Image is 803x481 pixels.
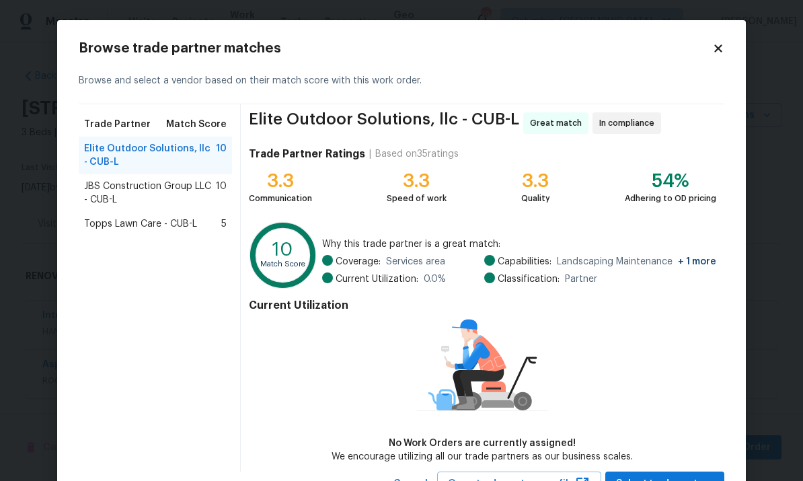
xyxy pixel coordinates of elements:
[322,237,716,251] span: Why this trade partner is a great match:
[678,257,716,266] span: + 1 more
[332,437,633,450] div: No Work Orders are currently assigned!
[79,42,712,55] h2: Browse trade partner matches
[272,240,293,259] text: 10
[386,255,445,268] span: Services area
[521,174,550,188] div: 3.3
[166,118,227,131] span: Match Score
[249,299,716,312] h4: Current Utilization
[221,217,227,231] span: 5
[260,260,305,268] text: Match Score
[249,192,312,205] div: Communication
[336,255,381,268] span: Coverage:
[249,174,312,188] div: 3.3
[625,174,716,188] div: 54%
[498,272,560,286] span: Classification:
[530,116,587,130] span: Great match
[249,112,519,134] span: Elite Outdoor Solutions, llc - CUB-L
[84,118,151,131] span: Trade Partner
[521,192,550,205] div: Quality
[365,147,375,161] div: |
[625,192,716,205] div: Adhering to OD pricing
[565,272,597,286] span: Partner
[84,217,197,231] span: Topps Lawn Care - CUB-L
[599,116,660,130] span: In compliance
[375,147,459,161] div: Based on 35 ratings
[424,272,446,286] span: 0.0 %
[216,180,227,207] span: 10
[84,142,216,169] span: Elite Outdoor Solutions, llc - CUB-L
[249,147,365,161] h4: Trade Partner Ratings
[79,58,724,104] div: Browse and select a vendor based on their match score with this work order.
[387,174,447,188] div: 3.3
[387,192,447,205] div: Speed of work
[336,272,418,286] span: Current Utilization:
[498,255,551,268] span: Capabilities:
[216,142,227,169] span: 10
[332,450,633,464] div: We encourage utilizing all our trade partners as our business scales.
[557,255,716,268] span: Landscaping Maintenance
[84,180,216,207] span: JBS Construction Group LLC - CUB-L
